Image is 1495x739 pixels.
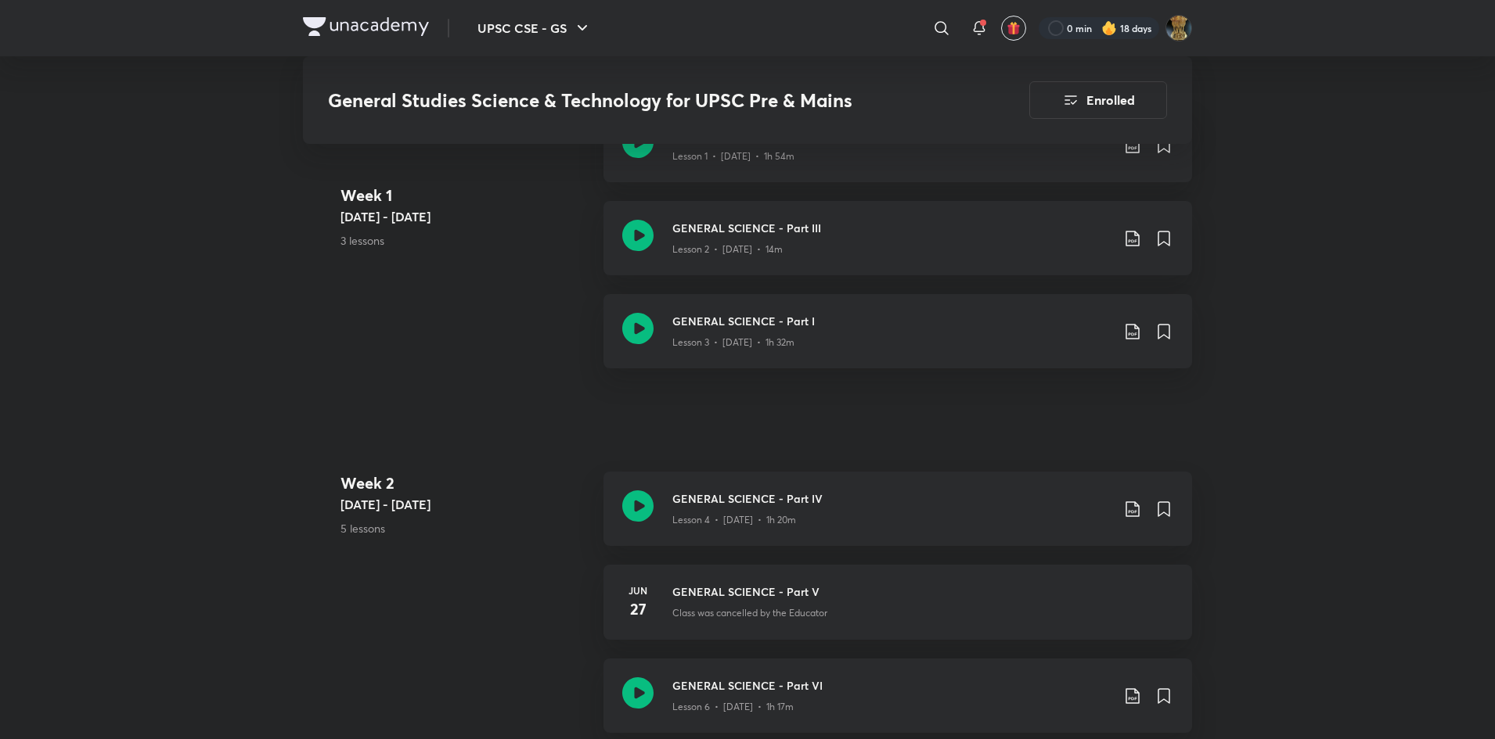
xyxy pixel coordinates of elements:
[672,220,1111,236] h3: GENERAL SCIENCE - Part III
[303,17,429,40] a: Company Logo
[672,513,796,527] p: Lesson 4 • [DATE] • 1h 20m
[468,13,601,44] button: UPSC CSE - GS
[672,583,1173,600] h3: GENERAL SCIENCE - Part V
[603,294,1192,387] a: GENERAL SCIENCE - Part ILesson 3 • [DATE] • 1h 32m
[672,242,783,256] p: Lesson 2 • [DATE] • 14m
[672,490,1111,507] h3: GENERAL SCIENCE - Part IV
[603,201,1192,294] a: GENERAL SCIENCE - Part IIILesson 2 • [DATE] • 14m
[672,606,827,620] p: Class was cancelled by the Educator
[603,565,1192,658] a: Jun27GENERAL SCIENCE - Part VClass was cancelled by the Educator
[672,149,794,163] p: Lesson 1 • [DATE] • 1h 54m
[340,520,591,536] p: 5 lessons
[340,472,591,495] h4: Week 2
[340,184,591,207] h4: Week 1
[622,583,654,597] h6: Jun
[340,495,591,514] h5: [DATE] - [DATE]
[1001,16,1026,41] button: avatar
[340,232,591,249] p: 3 lessons
[672,335,794,350] p: Lesson 3 • [DATE] • 1h 32m
[672,677,1111,694] h3: GENERAL SCIENCE - Part VI
[672,313,1111,329] h3: GENERAL SCIENCE - Part I
[303,17,429,36] img: Company Logo
[1029,81,1167,119] button: Enrolled
[672,700,794,714] p: Lesson 6 • [DATE] • 1h 17m
[1165,15,1192,41] img: LOVEPREET Gharu
[1007,21,1021,35] img: avatar
[1101,20,1117,36] img: streak
[603,108,1192,201] a: GENERAL SCIENCE - Part IILesson 1 • [DATE] • 1h 54m
[340,207,591,226] h5: [DATE] - [DATE]
[622,597,654,621] h4: 27
[603,472,1192,565] a: GENERAL SCIENCE - Part IVLesson 4 • [DATE] • 1h 20m
[328,89,941,112] h3: General Studies Science & Technology for UPSC Pre & Mains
